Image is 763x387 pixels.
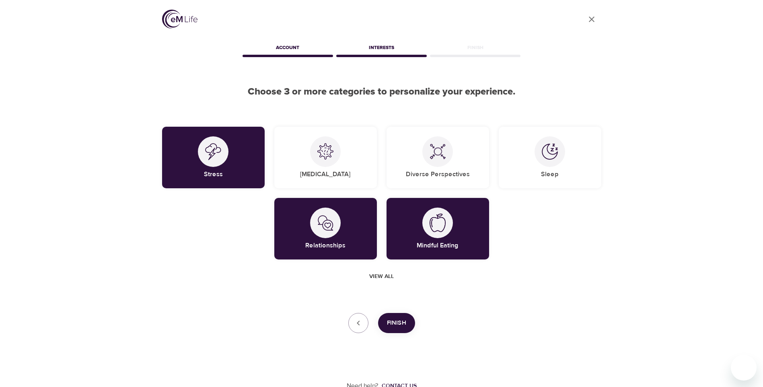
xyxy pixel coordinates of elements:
[387,198,489,259] div: Mindful EatingMindful Eating
[541,170,559,179] h5: Sleep
[369,272,394,282] span: View all
[430,144,446,160] img: Diverse Perspectives
[305,241,346,250] h5: Relationships
[317,215,333,231] img: Relationships
[430,214,446,232] img: Mindful Eating
[162,127,265,188] div: StressStress
[317,143,333,160] img: COVID-19
[387,127,489,188] div: Diverse PerspectivesDiverse Perspectives
[387,318,406,328] span: Finish
[274,127,377,188] div: COVID-19[MEDICAL_DATA]
[499,127,601,188] div: SleepSleep
[205,143,221,160] img: Stress
[582,10,601,29] a: close
[378,313,415,333] button: Finish
[731,355,757,381] iframe: Button to launch messaging window
[300,170,351,179] h5: [MEDICAL_DATA]
[406,170,470,179] h5: Diverse Perspectives
[162,10,197,29] img: logo
[366,269,397,284] button: View all
[204,170,223,179] h5: Stress
[162,86,601,98] h2: Choose 3 or more categories to personalize your experience.
[274,198,377,259] div: RelationshipsRelationships
[542,144,558,160] img: Sleep
[417,241,459,250] h5: Mindful Eating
